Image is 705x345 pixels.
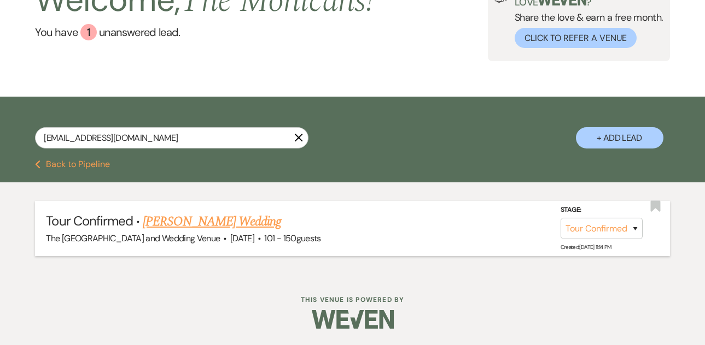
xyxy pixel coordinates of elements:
[312,300,394,338] img: Weven Logo
[264,233,321,244] span: 101 - 150 guests
[515,28,637,48] button: Click to Refer a Venue
[46,233,220,244] span: The [GEOGRAPHIC_DATA] and Wedding Venue
[46,212,133,229] span: Tour Confirmed
[561,243,611,251] span: Created: [DATE] 11:14 PM
[143,212,281,231] a: [PERSON_NAME] Wedding
[35,160,110,169] button: Back to Pipeline
[35,24,374,40] a: You have 1 unanswered lead.
[576,127,663,148] button: + Add Lead
[80,24,97,40] div: 1
[230,233,254,244] span: [DATE]
[35,127,308,148] input: Search by name, event date, email address or phone number
[561,204,643,216] label: Stage:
